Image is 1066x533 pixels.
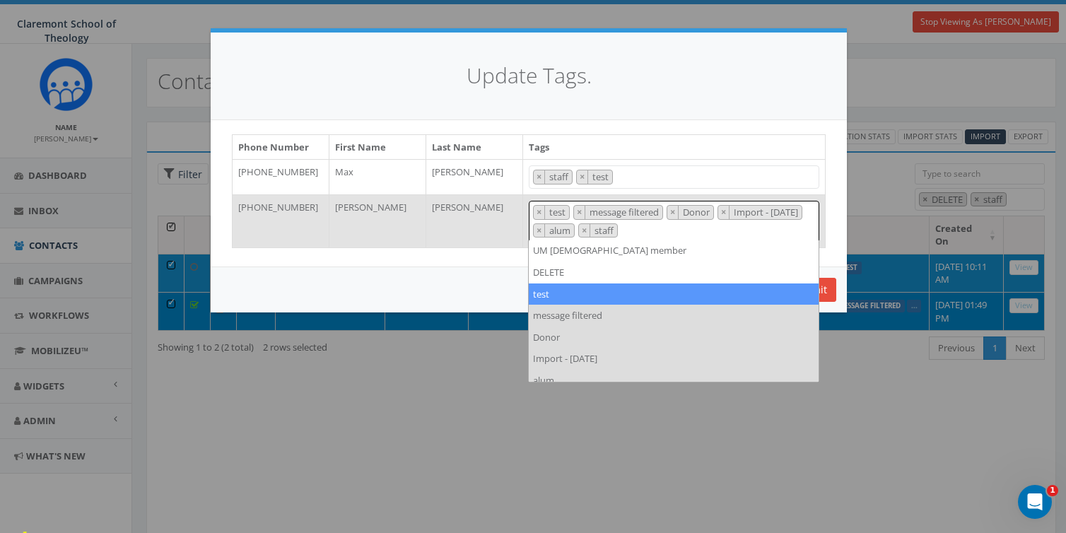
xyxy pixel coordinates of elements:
[576,170,613,184] li: test
[574,206,585,219] button: Remove item
[329,135,426,160] th: First Name
[580,170,585,183] span: ×
[588,206,662,218] span: message filtered
[548,224,574,237] span: alum
[529,370,819,392] li: alum
[529,262,819,283] li: DELETE
[534,224,545,238] button: Remove item
[329,194,426,247] td: [PERSON_NAME]
[548,170,572,183] span: staff
[534,206,545,219] button: Remove item
[533,205,570,220] li: test
[523,135,826,160] th: Tags
[667,206,679,219] button: Remove item
[582,224,587,237] span: ×
[579,224,590,238] button: Remove item
[426,159,523,194] td: [PERSON_NAME]
[732,206,802,218] span: Import - [DATE]
[548,206,569,218] span: test
[233,194,329,247] td: [PHONE_NUMBER]
[593,224,617,237] span: staff
[577,206,582,218] span: ×
[233,135,329,160] th: Phone Number
[426,135,523,160] th: Last Name
[721,206,726,218] span: ×
[616,172,623,184] textarea: Search
[537,206,541,218] span: ×
[534,170,545,184] button: Remove item
[578,223,618,238] li: staff
[533,223,575,238] li: alum
[718,206,730,219] button: Remove item
[1018,485,1052,519] iframe: Intercom live chat
[233,159,329,194] td: [PHONE_NUMBER]
[329,159,426,194] td: Max
[533,170,573,184] li: staff
[621,225,628,238] textarea: Search
[529,348,819,370] li: Import - [DATE]
[426,194,523,247] td: [PERSON_NAME]
[717,205,802,220] li: Import - 10/06/2025
[681,206,713,218] span: Donor
[591,170,612,183] span: test
[667,205,714,220] li: Donor
[537,170,541,183] span: ×
[573,205,663,220] li: message filtered
[670,206,675,218] span: ×
[537,224,541,237] span: ×
[529,327,819,348] li: Donor
[529,283,819,305] li: test
[1047,485,1058,496] span: 1
[232,61,826,91] h4: Update Tags.
[529,240,819,262] li: UM [DEMOGRAPHIC_DATA] member
[577,170,588,184] button: Remove item
[529,305,819,327] li: message filtered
